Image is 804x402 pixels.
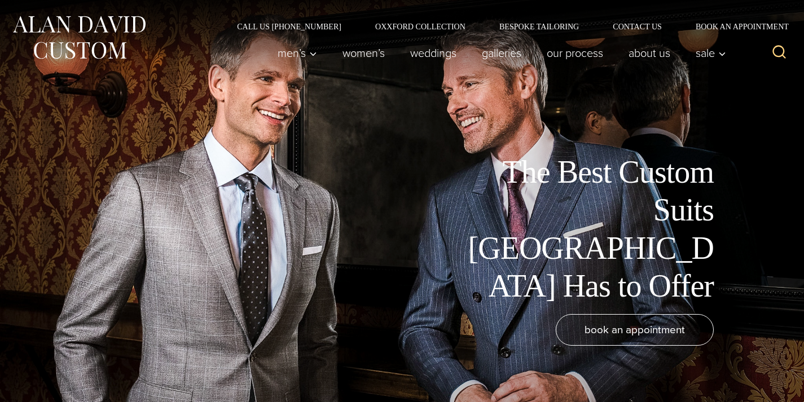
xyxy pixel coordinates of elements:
[330,42,398,64] a: Women’s
[220,23,793,30] nav: Secondary Navigation
[766,39,793,67] button: View Search Form
[482,23,596,30] a: Bespoke Tailoring
[596,23,679,30] a: Contact Us
[585,321,685,338] span: book an appointment
[11,12,147,63] img: Alan David Custom
[398,42,469,64] a: weddings
[696,47,726,59] span: Sale
[679,23,793,30] a: Book an Appointment
[265,42,732,64] nav: Primary Navigation
[469,42,534,64] a: Galleries
[616,42,683,64] a: About Us
[460,153,714,305] h1: The Best Custom Suits [GEOGRAPHIC_DATA] Has to Offer
[534,42,616,64] a: Our Process
[278,47,317,59] span: Men’s
[556,314,714,346] a: book an appointment
[220,23,358,30] a: Call Us [PHONE_NUMBER]
[358,23,482,30] a: Oxxford Collection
